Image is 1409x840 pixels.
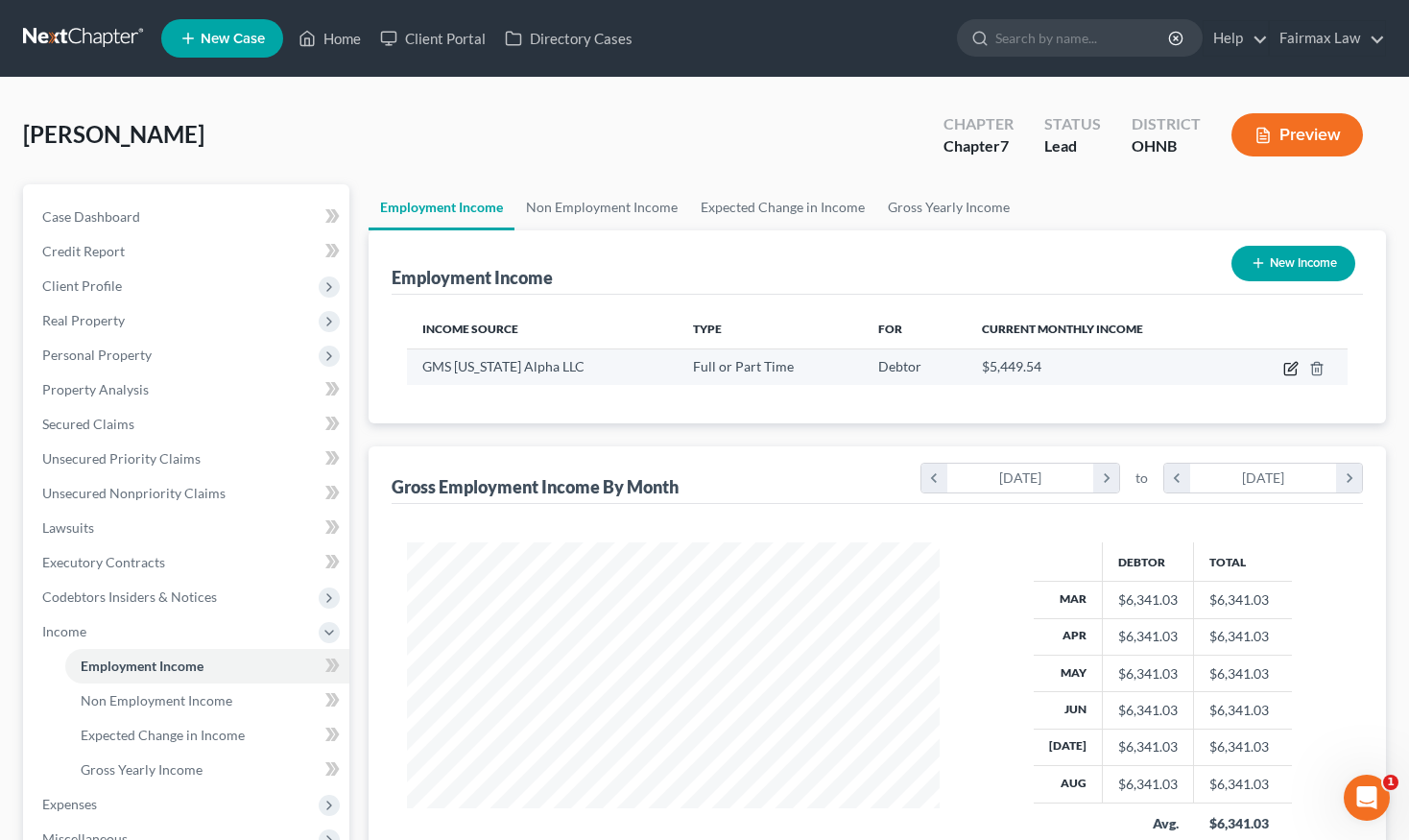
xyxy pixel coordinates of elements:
div: Chapter [943,113,1014,135]
span: Non Employment Income [81,692,232,708]
div: Gross Employment Income By Month [392,475,679,498]
i: chevron_left [921,464,947,492]
a: Property Analysis [27,372,349,407]
span: Expected Change in Income [81,727,245,743]
input: Search by name... [995,20,1171,56]
a: Secured Claims [27,407,349,442]
td: $6,341.03 [1194,692,1292,729]
span: Income Source [422,322,518,336]
td: $6,341.03 [1194,766,1292,803]
a: Fairmax Law [1270,21,1385,56]
div: District [1132,113,1201,135]
span: Secured Claims [42,416,134,432]
span: Client Profile [42,277,122,294]
div: [DATE] [1190,464,1337,492]
th: [DATE] [1034,729,1103,765]
div: $6,341.03 [1118,701,1178,720]
a: Employment Income [65,649,349,684]
span: [PERSON_NAME] [23,120,204,148]
a: Expected Change in Income [689,184,876,230]
button: New Income [1231,246,1355,281]
div: Employment Income [392,266,553,289]
a: Gross Yearly Income [876,184,1021,230]
span: Property Analysis [42,381,149,397]
a: Unsecured Nonpriority Claims [27,476,349,511]
span: Employment Income [81,658,203,674]
div: Chapter [943,135,1014,157]
span: GMS [US_STATE] Alpha LLC [422,358,585,374]
div: Avg. [1118,814,1179,833]
a: Home [289,21,370,56]
a: Lawsuits [27,511,349,545]
i: chevron_right [1336,464,1362,492]
span: For [878,322,902,336]
iframe: Intercom live chat [1344,775,1390,821]
div: [DATE] [947,464,1094,492]
a: Case Dashboard [27,200,349,234]
span: Real Property [42,312,125,328]
div: $6,341.03 [1209,814,1277,833]
span: Case Dashboard [42,208,140,225]
th: Mar [1034,582,1103,618]
i: chevron_left [1164,464,1190,492]
a: Gross Yearly Income [65,753,349,787]
td: $6,341.03 [1194,655,1292,691]
span: Expenses [42,796,97,812]
a: Credit Report [27,234,349,269]
div: $6,341.03 [1118,590,1178,610]
i: chevron_right [1093,464,1119,492]
div: $6,341.03 [1118,775,1178,794]
div: Lead [1044,135,1101,157]
span: Lawsuits [42,519,94,536]
span: to [1135,468,1148,488]
a: Non Employment Income [65,684,349,718]
div: $6,341.03 [1118,737,1178,756]
span: Personal Property [42,347,152,363]
td: $6,341.03 [1194,729,1292,765]
a: Expected Change in Income [65,718,349,753]
a: Non Employment Income [514,184,689,230]
th: Debtor [1103,542,1194,581]
span: Executory Contracts [42,554,165,570]
a: Help [1204,21,1268,56]
span: Credit Report [42,243,125,259]
span: Unsecured Priority Claims [42,450,201,467]
a: Employment Income [369,184,514,230]
div: $6,341.03 [1118,627,1178,646]
span: Codebtors Insiders & Notices [42,588,217,605]
div: OHNB [1132,135,1201,157]
button: Preview [1231,113,1363,156]
span: New Case [201,32,265,46]
span: Debtor [878,358,921,374]
th: Total [1194,542,1292,581]
span: Unsecured Nonpriority Claims [42,485,226,501]
a: Unsecured Priority Claims [27,442,349,476]
a: Client Portal [370,21,495,56]
div: Status [1044,113,1101,135]
th: Aug [1034,766,1103,803]
td: $6,341.03 [1194,618,1292,655]
td: $6,341.03 [1194,582,1292,618]
th: May [1034,655,1103,691]
span: Income [42,623,86,639]
span: Gross Yearly Income [81,761,203,778]
a: Directory Cases [495,21,642,56]
span: 1 [1383,775,1398,790]
span: Type [693,322,722,336]
th: Apr [1034,618,1103,655]
a: Executory Contracts [27,545,349,580]
span: 7 [1000,136,1009,155]
span: $5,449.54 [982,358,1041,374]
span: Full or Part Time [693,358,794,374]
div: $6,341.03 [1118,664,1178,684]
th: Jun [1034,692,1103,729]
span: Current Monthly Income [982,322,1143,336]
